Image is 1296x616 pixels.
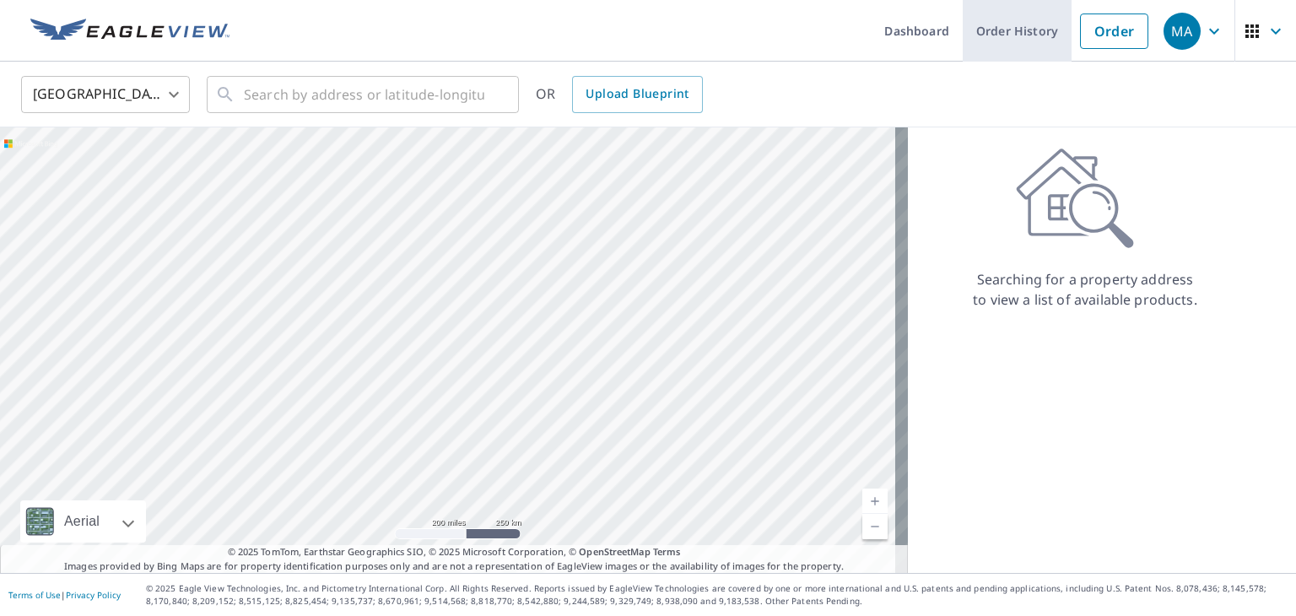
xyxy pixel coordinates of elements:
p: Searching for a property address to view a list of available products. [972,269,1198,310]
a: Upload Blueprint [572,76,702,113]
a: Order [1080,14,1148,49]
div: Aerial [20,500,146,543]
input: Search by address or latitude-longitude [244,71,484,118]
div: MA [1164,13,1201,50]
p: © 2025 Eagle View Technologies, Inc. and Pictometry International Corp. All Rights Reserved. Repo... [146,582,1288,608]
a: OpenStreetMap [579,545,650,558]
img: EV Logo [30,19,229,44]
div: OR [536,76,703,113]
span: Upload Blueprint [586,84,688,105]
span: © 2025 TomTom, Earthstar Geographics SIO, © 2025 Microsoft Corporation, © [228,545,681,559]
a: Current Level 5, Zoom Out [862,514,888,539]
p: | [8,590,121,600]
div: Aerial [59,500,105,543]
a: Privacy Policy [66,589,121,601]
div: [GEOGRAPHIC_DATA] [21,71,190,118]
a: Current Level 5, Zoom In [862,489,888,514]
a: Terms of Use [8,589,61,601]
a: Terms [653,545,681,558]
